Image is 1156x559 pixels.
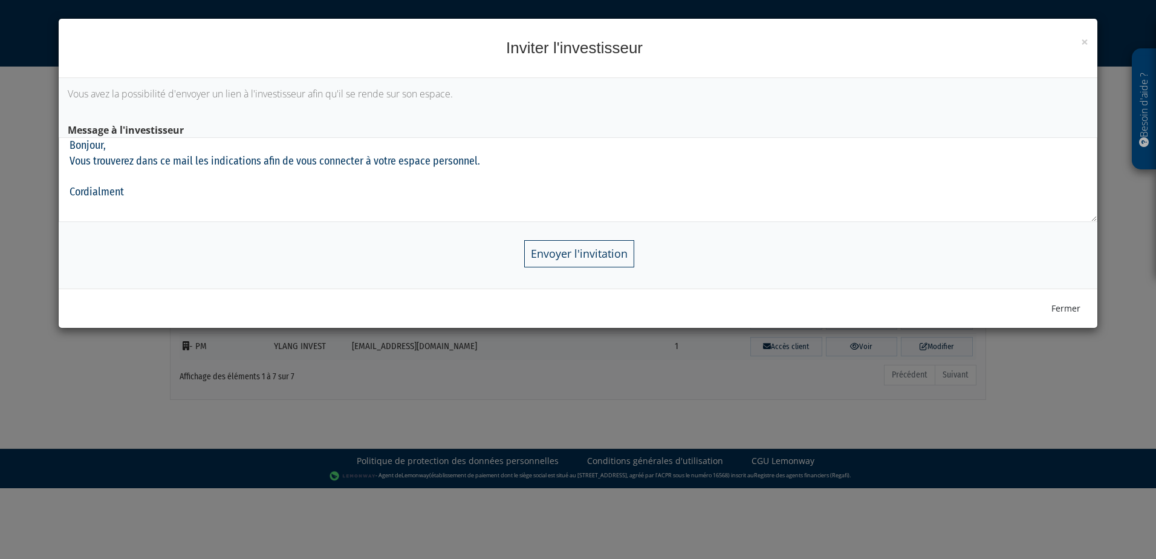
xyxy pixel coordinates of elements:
[1081,33,1088,50] span: ×
[1137,55,1151,164] p: Besoin d'aide ?
[68,87,1089,101] p: Vous avez la possibilité d'envoyer un lien à l'investisseur afin qu'il se rende sur son espace.
[1044,298,1088,319] button: Fermer
[524,240,634,267] input: Envoyer l'invitation
[68,37,1089,59] h4: Inviter l'investisseur
[59,119,1098,137] label: Message à l'investisseur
